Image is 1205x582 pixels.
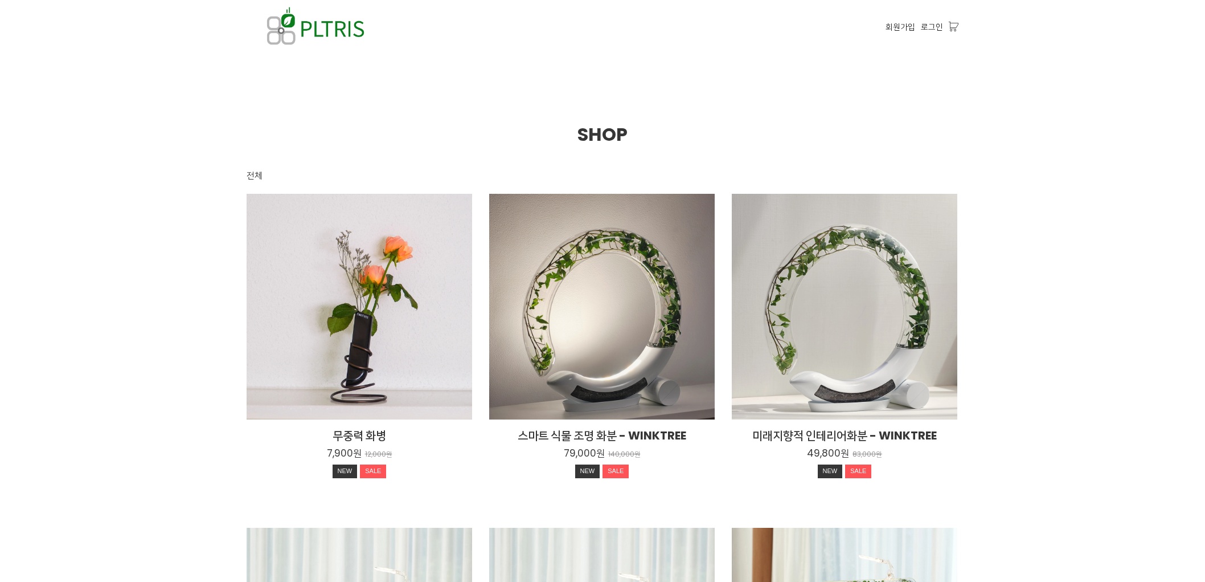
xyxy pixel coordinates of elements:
[247,428,472,443] h2: 무중력 화병
[247,169,263,182] div: 전체
[732,428,957,443] h2: 미래지향적 인테리어화분 - WINKTREE
[333,465,358,478] div: NEW
[921,21,943,33] a: 로그인
[489,428,715,443] h2: 스마트 식물 조명 화분 - WINKTREE
[818,465,843,478] div: NEW
[845,465,871,478] div: SALE
[852,450,882,459] p: 83,000원
[327,447,362,459] p: 7,900원
[602,465,629,478] div: SALE
[732,428,957,481] a: 미래지향적 인테리어화분 - WINKTREE 49,800원 83,000원 NEWSALE
[564,447,605,459] p: 79,000원
[886,21,915,33] a: 회원가입
[575,465,600,478] div: NEW
[365,450,392,459] p: 12,000원
[247,428,472,481] a: 무중력 화병 7,900원 12,000원 NEWSALE
[577,121,628,147] span: SHOP
[489,428,715,481] a: 스마트 식물 조명 화분 - WINKTREE 79,000원 140,000원 NEWSALE
[360,465,386,478] div: SALE
[608,450,641,459] p: 140,000원
[807,447,849,459] p: 49,800원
